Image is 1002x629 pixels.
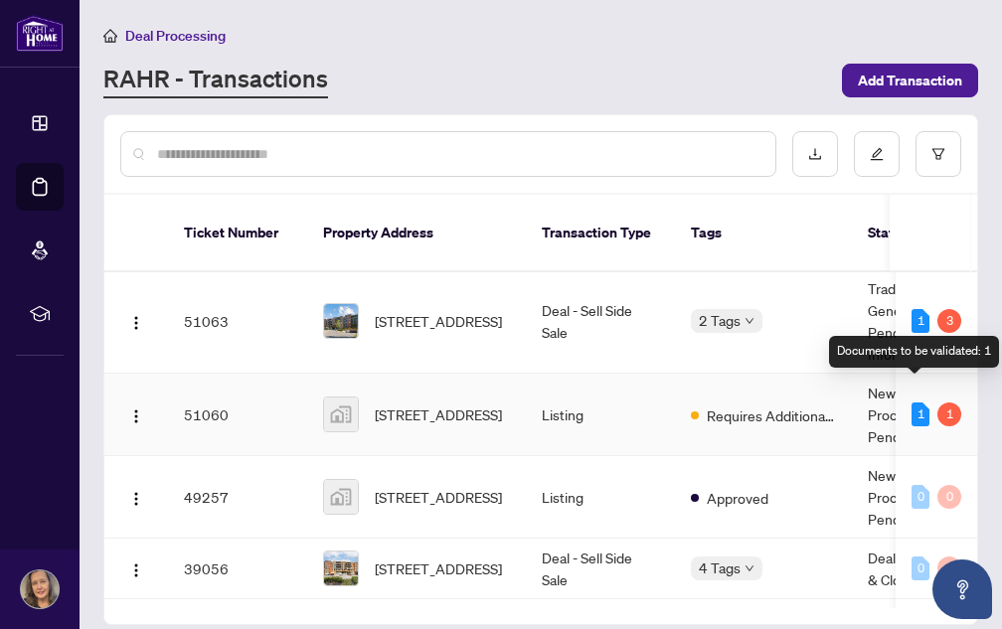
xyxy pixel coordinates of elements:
[931,147,945,161] span: filter
[852,539,1001,599] td: Deal Fell Through & Closed
[912,556,929,580] div: 0
[168,269,307,374] td: 51063
[842,64,978,97] button: Add Transaction
[526,456,675,539] td: Listing
[128,315,144,331] img: Logo
[307,195,526,272] th: Property Address
[168,456,307,539] td: 49257
[792,131,838,177] button: download
[21,570,59,608] img: Profile Icon
[324,480,358,514] img: thumbnail-img
[870,147,884,161] span: edit
[699,309,741,332] span: 2 Tags
[707,487,768,509] span: Approved
[808,147,822,161] span: download
[120,305,152,337] button: Logo
[103,63,328,98] a: RAHR - Transactions
[916,131,961,177] button: filter
[120,481,152,513] button: Logo
[103,29,117,43] span: home
[526,195,675,272] th: Transaction Type
[852,195,1001,272] th: Status
[699,556,741,579] span: 4 Tags
[854,131,900,177] button: edit
[324,304,358,338] img: thumbnail-img
[912,485,929,509] div: 0
[128,562,144,578] img: Logo
[912,309,929,333] div: 1
[829,336,999,368] div: Documents to be validated: 1
[526,374,675,456] td: Listing
[375,486,502,508] span: [STREET_ADDRESS]
[852,456,1001,539] td: New Submission - Processing Pending
[707,404,836,426] span: Requires Additional Docs
[168,195,307,272] th: Ticket Number
[858,65,962,96] span: Add Transaction
[120,552,152,584] button: Logo
[937,485,961,509] div: 0
[128,491,144,507] img: Logo
[937,402,961,426] div: 1
[324,551,358,585] img: thumbnail-img
[128,408,144,424] img: Logo
[912,402,929,426] div: 1
[16,15,64,52] img: logo
[852,374,1001,456] td: New Submission - Processing Pending
[168,539,307,599] td: 39056
[120,398,152,430] button: Logo
[125,27,226,45] span: Deal Processing
[324,397,358,431] img: thumbnail-img
[526,269,675,374] td: Deal - Sell Side Sale
[675,195,852,272] th: Tags
[932,559,992,619] button: Open asap
[937,556,961,580] div: 0
[745,316,754,326] span: down
[937,309,961,333] div: 3
[375,403,502,425] span: [STREET_ADDRESS]
[745,563,754,573] span: down
[168,374,307,456] td: 51060
[852,269,1001,374] td: Trade Number Generated - Pending Information
[526,539,675,599] td: Deal - Sell Side Sale
[375,557,502,579] span: [STREET_ADDRESS]
[375,310,502,332] span: [STREET_ADDRESS]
